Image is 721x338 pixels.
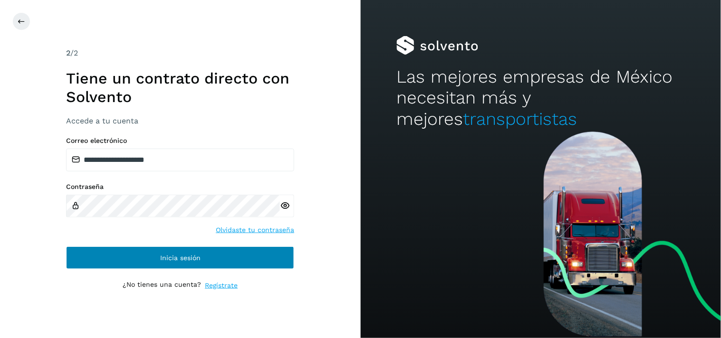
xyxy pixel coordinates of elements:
[66,183,294,191] label: Contraseña
[66,246,294,269] button: Inicia sesión
[66,69,294,106] h1: Tiene un contrato directo con Solvento
[66,137,294,145] label: Correo electrónico
[396,66,685,130] h2: Las mejores empresas de México necesitan más y mejores
[66,116,294,125] h3: Accede a tu cuenta
[205,281,238,291] a: Regístrate
[216,225,294,235] a: Olvidaste tu contraseña
[160,254,201,261] span: Inicia sesión
[123,281,201,291] p: ¿No tienes una cuenta?
[66,47,294,59] div: /2
[463,109,577,129] span: transportistas
[66,48,70,57] span: 2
